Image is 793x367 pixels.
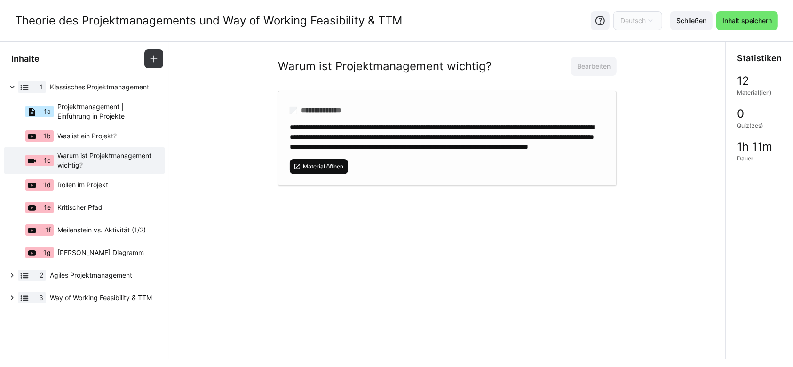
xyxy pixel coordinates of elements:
span: [PERSON_NAME] Diagramm [57,248,144,257]
span: 2 [40,271,43,280]
span: Inhalt speichern [721,16,773,25]
h3: Inhalte [11,54,40,64]
span: 1c [44,156,51,165]
span: 0 [737,108,744,120]
button: Schließen [670,11,713,30]
span: Projektmanagement | Einführung in Projekte [57,102,153,121]
span: Was ist ein Projekt? [57,131,117,141]
span: Material öffnen [302,163,344,170]
span: 3 [39,293,43,303]
span: 1 [40,82,43,92]
span: Quiz(zes) [737,122,763,129]
h3: Statistiken [737,53,782,64]
h2: Warum ist Projektmanagement wichtig? [278,59,492,73]
span: 1h 11m [737,141,772,153]
span: 1e [44,203,51,212]
span: Meilenstein vs. Aktivität (1/2) [57,225,146,235]
span: 12 [737,75,749,87]
button: Bearbeiten [571,57,617,76]
span: Klassisches Projektmanagement [50,82,153,92]
span: 1b [43,131,51,141]
span: 1f [45,225,51,235]
span: Dauer [737,155,753,162]
span: Warum ist Projektmanagement wichtig? [57,151,153,170]
span: Rollen im Projekt [57,180,108,190]
span: Way of Working Feasibility & TTM [50,293,153,303]
span: 1d [43,180,51,190]
button: Inhalt speichern [716,11,778,30]
span: Schließen [675,16,708,25]
span: Kritischer Pfad [57,203,103,212]
span: Agiles Projektmanagement [50,271,153,280]
span: 1g [43,248,51,257]
button: Material öffnen [290,159,348,174]
span: Deutsch [620,16,646,25]
span: Material(ien) [737,89,772,96]
span: Bearbeiten [576,62,612,71]
div: Theorie des Projektmanagements und Way of Working Feasibility & TTM [15,14,402,28]
span: 1a [44,107,51,116]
